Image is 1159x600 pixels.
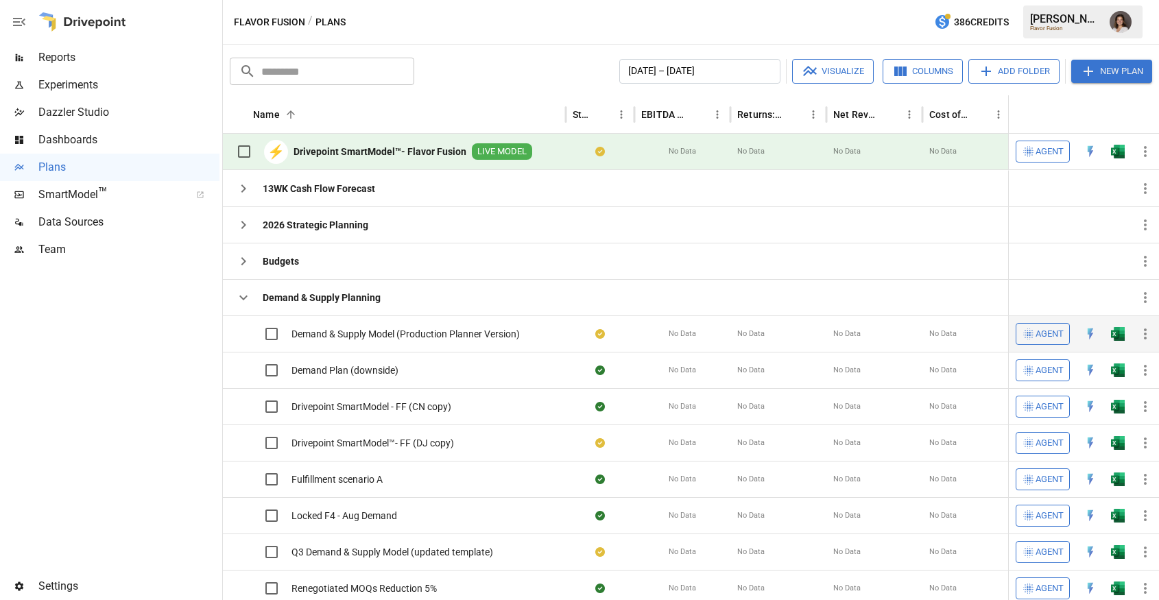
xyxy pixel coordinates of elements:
div: Open in Excel [1111,545,1125,559]
span: Agent [1036,363,1064,379]
span: No Data [833,365,861,376]
img: excel-icon.76473adf.svg [1111,145,1125,158]
img: Franziska Ibscher [1110,11,1132,33]
span: Agent [1036,472,1064,488]
span: No Data [737,328,765,339]
div: Your plan has changes in Excel that are not reflected in the Drivepoint Data Warehouse, select "S... [595,145,605,158]
button: [DATE] – [DATE] [619,59,780,84]
div: Net Revenue [833,109,879,120]
button: Agent [1016,432,1070,454]
div: Sync complete [595,581,605,595]
b: Demand & Supply Planning [263,291,381,304]
b: Budgets [263,254,299,268]
span: LIVE MODEL [472,145,532,158]
span: Drivepoint SmartModel - FF (CN copy) [291,400,451,413]
button: Sort [785,105,804,124]
span: Agent [1036,435,1064,451]
span: No Data [929,510,957,521]
div: Your plan has changes in Excel that are not reflected in the Drivepoint Data Warehouse, select "S... [595,327,605,341]
div: Open in Quick Edit [1084,145,1097,158]
span: Agent [1036,399,1064,415]
b: Drivepoint SmartModel™- Flavor Fusion [294,145,466,158]
span: Fulfillment scenario A [291,472,383,486]
button: Flavor Fusion [234,14,305,31]
img: excel-icon.76473adf.svg [1111,363,1125,377]
span: No Data [833,583,861,594]
span: No Data [669,437,696,448]
button: Agent [1016,505,1070,527]
span: No Data [929,365,957,376]
div: Sync complete [595,400,605,413]
div: Your plan has changes in Excel that are not reflected in the Drivepoint Data Warehouse, select "S... [595,436,605,450]
div: Open in Quick Edit [1084,472,1097,486]
span: Demand Plan (downside) [291,363,398,377]
span: No Data [833,146,861,157]
span: No Data [669,474,696,485]
span: No Data [737,401,765,412]
img: excel-icon.76473adf.svg [1111,545,1125,559]
img: excel-icon.76473adf.svg [1111,400,1125,413]
div: Your plan has changes in Excel that are not reflected in the Drivepoint Data Warehouse, select "S... [595,545,605,559]
img: quick-edit-flash.b8aec18c.svg [1084,545,1097,559]
div: Sync complete [595,509,605,523]
span: No Data [669,547,696,557]
span: Team [38,241,219,258]
span: Demand & Supply Model (Production Planner Version) [291,327,520,341]
img: quick-edit-flash.b8aec18c.svg [1084,145,1097,158]
span: Q3 Demand & Supply Model (updated template) [291,545,493,559]
button: Sort [1140,105,1159,124]
button: Agent [1016,577,1070,599]
div: Open in Quick Edit [1084,509,1097,523]
div: Open in Excel [1111,581,1125,595]
div: [PERSON_NAME] [1030,12,1101,25]
div: Open in Excel [1111,400,1125,413]
div: Returns: DTC Online [737,109,783,120]
img: quick-edit-flash.b8aec18c.svg [1084,436,1097,450]
div: / [308,14,313,31]
div: Open in Quick Edit [1084,400,1097,413]
span: Dazzler Studio [38,104,219,121]
span: No Data [669,401,696,412]
button: Agent [1016,359,1070,381]
span: Agent [1036,581,1064,597]
button: 386Credits [929,10,1014,35]
div: Sync complete [595,363,605,377]
button: Net Revenue column menu [900,105,919,124]
div: Open in Excel [1111,472,1125,486]
span: No Data [737,510,765,521]
span: No Data [669,365,696,376]
span: Renegotiated MOQs Reduction 5% [291,581,437,595]
span: Reports [38,49,219,66]
span: Agent [1036,144,1064,160]
span: No Data [929,547,957,557]
span: No Data [737,365,765,376]
img: quick-edit-flash.b8aec18c.svg [1084,581,1097,595]
button: Sort [593,105,612,124]
span: No Data [669,146,696,157]
div: Name [253,109,280,120]
button: Sort [281,105,300,124]
div: Flavor Fusion [1030,25,1101,32]
span: No Data [669,583,696,594]
button: Agent [1016,468,1070,490]
button: Sort [881,105,900,124]
img: excel-icon.76473adf.svg [1111,581,1125,595]
b: 2026 Strategic Planning [263,218,368,232]
img: excel-icon.76473adf.svg [1111,472,1125,486]
span: No Data [833,510,861,521]
img: excel-icon.76473adf.svg [1111,327,1125,341]
button: New Plan [1071,60,1152,83]
div: Open in Excel [1111,145,1125,158]
span: Agent [1036,326,1064,342]
button: Status column menu [612,105,631,124]
div: ⚡ [264,140,288,164]
button: Add Folder [968,59,1060,84]
span: No Data [833,547,861,557]
span: No Data [833,328,861,339]
button: Franziska Ibscher [1101,3,1140,41]
span: No Data [929,146,957,157]
button: Sort [689,105,708,124]
span: 386 Credits [954,14,1009,31]
div: Sync complete [595,472,605,486]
